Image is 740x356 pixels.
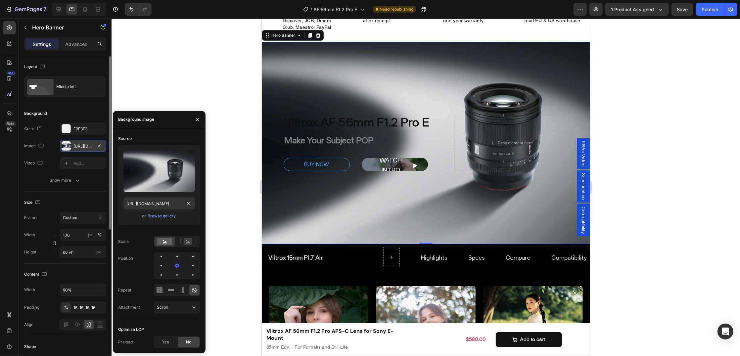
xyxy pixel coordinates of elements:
[118,136,132,142] div: Source
[50,177,81,184] div: Show more
[24,249,36,255] label: Height
[207,235,223,243] p: Specs
[147,213,176,219] button: Browse gallery
[313,6,357,13] span: AF 56mm F1.2 Pro E
[696,3,724,16] button: Publish
[159,234,186,243] a: Highlights
[7,235,61,243] p: Viltrox 15mm F1.7 Air
[118,116,154,122] div: Background image
[22,115,182,128] h2: Make Your Subject POP
[43,5,46,13] p: 7
[86,231,94,239] button: %
[162,339,169,345] span: Yes
[96,231,104,239] button: px
[8,14,35,20] div: Hero Banner
[677,7,688,12] span: Save
[118,239,129,245] div: Scale
[380,6,413,12] span: Need republishing
[22,96,182,112] h2: Viltrox AF 56mm F1.2 Pro E
[24,174,106,186] button: Show more
[60,284,106,296] input: Auto
[115,267,214,334] img: AF_56mm_F1.2_Pro_-img29.jpg
[24,63,46,71] div: Layout
[24,232,35,238] label: Width
[6,70,16,76] div: 450
[24,322,33,328] div: Align
[24,111,47,116] div: Background
[73,143,93,149] div: [URL][DOMAIN_NAME]
[244,234,269,243] button: <p>Compare</p>
[24,159,44,168] div: Video
[142,212,146,220] span: or
[4,309,136,324] h1: Viltrox AF 56mm F1.2 Pro APS-C Lens for Sony E-Mount
[63,215,77,221] span: Custom
[24,304,39,310] div: Padding
[671,3,693,16] button: Save
[140,317,225,325] div: $580.00
[123,198,195,209] input: https://example.com/image.jpg
[222,267,321,334] img: AF_56mm_F1.2_Pro_-img50.jpg
[60,246,106,258] input: px
[73,126,105,132] div: F3F3F3
[702,6,718,13] div: Publish
[154,301,200,313] button: Scroll
[258,316,284,326] div: Add to cart
[159,235,186,243] p: Highlights
[98,232,102,238] div: %
[123,151,195,192] img: preview-image
[118,339,133,345] div: Preload
[717,324,733,339] div: Open Intercom Messenger
[234,314,300,329] button: Add to cart
[22,139,88,153] a: BUY NOW
[310,6,312,13] span: /
[125,3,152,16] div: Undo/Redo
[65,41,88,48] p: Advanced
[5,325,135,333] p: 85mm Eqv.丨For Portraits and Still-Life
[118,287,131,293] div: Repeat
[24,215,36,221] label: Frame
[96,249,101,254] span: px
[290,235,325,243] p: Compatibility
[7,267,107,334] img: AF_56mm_F1.2_Pro_-img51.jpg
[33,41,51,48] p: Settings
[318,155,325,181] span: Specification
[118,327,144,333] div: Optimize LCP
[56,79,97,94] div: Middle left
[24,142,45,151] div: Image
[24,124,44,133] div: Color
[24,270,48,279] div: Content
[244,235,269,243] p: Compare
[262,19,590,356] iframe: Design area
[118,255,133,261] div: Position
[318,188,325,215] span: Compatibility
[148,213,176,219] div: Browse gallery
[290,234,325,243] a: Compatibility
[318,122,325,148] span: 56Pro Video
[88,232,93,238] div: px
[186,339,191,345] span: No
[60,229,106,241] input: px%
[7,234,61,243] a: Viltrox 15mm F1.7 Air
[207,234,223,243] a: Specs
[24,198,42,207] div: Size
[24,287,35,293] div: Width
[236,122,271,127] div: Drop element here
[3,3,49,16] button: 7
[24,344,36,350] div: Shape
[105,141,161,154] a: WATCH INTRO
[60,212,106,224] button: Custom
[73,305,105,311] div: 16, 16, 16, 16
[605,3,669,16] button: 1 product assigned
[611,6,654,13] span: 1 product assigned
[118,304,140,310] div: Attachment
[42,141,67,151] p: BUY NOW
[5,121,16,126] div: Beta
[157,305,168,310] span: Scroll
[32,23,88,31] p: Hero Banner
[73,160,105,166] div: Add...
